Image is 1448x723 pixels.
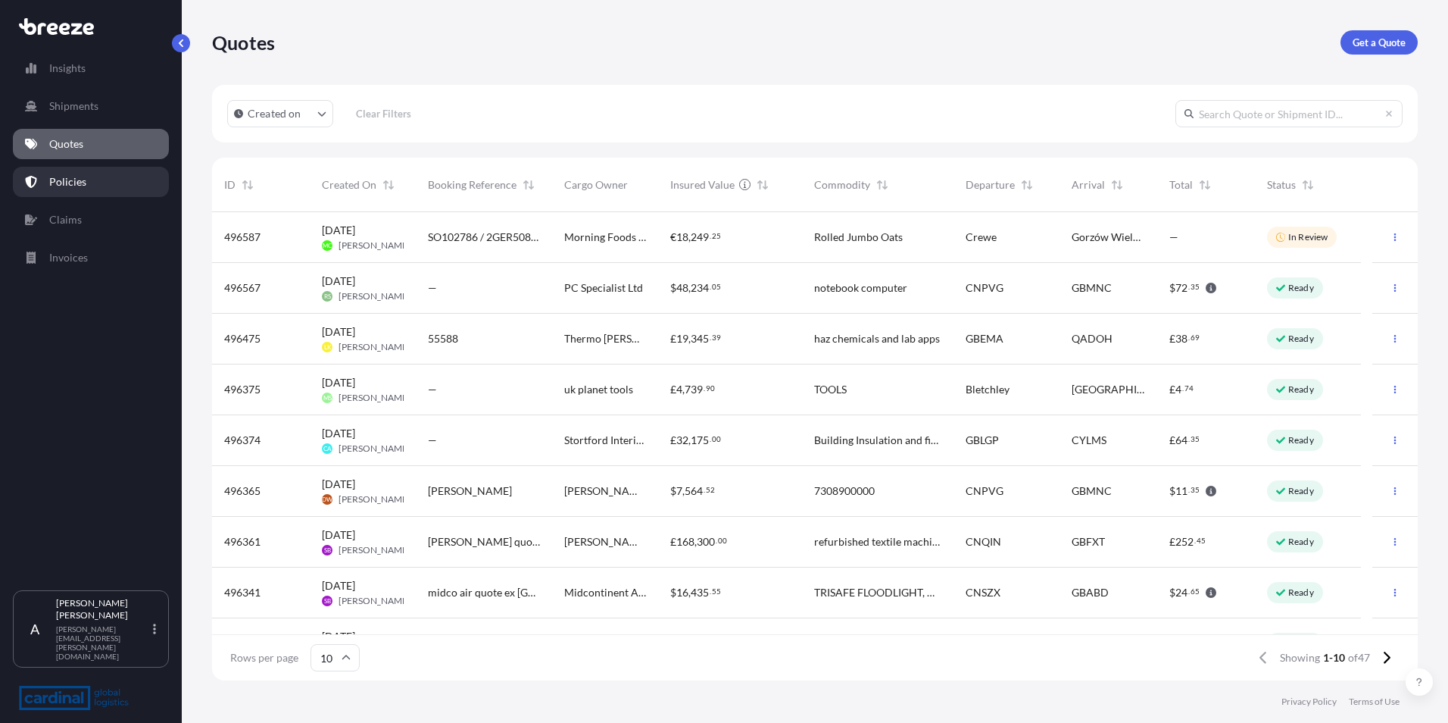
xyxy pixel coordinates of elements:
[1182,386,1184,391] span: .
[30,621,39,637] span: A
[322,426,355,441] span: [DATE]
[428,433,437,448] span: —
[1191,335,1200,340] span: 69
[1169,537,1175,547] span: £
[323,238,332,253] span: MC
[1353,35,1406,50] p: Get a Quote
[322,527,355,543] span: [DATE]
[1191,437,1200,442] span: 35
[212,30,275,55] p: Quotes
[1072,534,1105,549] span: GBFXT
[322,274,355,289] span: [DATE]
[691,587,709,598] span: 435
[1188,335,1190,340] span: .
[356,106,411,121] p: Clear Filters
[341,102,426,126] button: Clear Filters
[564,230,646,245] span: Morning Foods Limited
[1288,485,1314,497] p: Ready
[670,283,676,293] span: $
[966,534,1001,549] span: CNQIN
[966,484,1003,499] span: CNPVG
[712,233,721,239] span: 25
[966,331,1003,346] span: GBEMA
[1288,434,1314,446] p: Ready
[49,136,83,152] p: Quotes
[966,177,1015,192] span: Departure
[339,392,410,404] span: [PERSON_NAME]
[1194,538,1196,543] span: .
[1184,386,1194,391] span: 74
[712,589,721,594] span: 55
[710,335,711,340] span: .
[670,333,676,344] span: £
[754,176,772,194] button: Sort
[814,484,875,499] span: 7308900000
[1169,486,1175,496] span: $
[1169,283,1175,293] span: $
[322,177,376,192] span: Created On
[814,382,847,397] span: TOOLS
[224,382,261,397] span: 496375
[1169,435,1175,446] span: £
[227,100,333,127] button: createdOn Filter options
[966,382,1010,397] span: Bletchley
[710,284,711,290] span: .
[1072,177,1105,192] span: Arrival
[704,386,705,391] span: .
[428,534,540,549] span: [PERSON_NAME] quote china to [GEOGRAPHIC_DATA]
[1169,587,1175,598] span: $
[676,537,694,547] span: 168
[1108,176,1126,194] button: Sort
[49,99,98,114] p: Shipments
[224,230,261,245] span: 496587
[814,433,941,448] span: Building Insulation and fittings
[691,435,709,446] span: 175
[691,283,709,293] span: 234
[428,484,512,499] span: [PERSON_NAME]
[706,487,715,493] span: 52
[56,624,150,661] p: [PERSON_NAME][EMAIL_ADDRESS][PERSON_NAME][DOMAIN_NAME]
[1323,650,1345,665] span: 1-10
[670,537,676,547] span: £
[676,486,682,496] span: 7
[428,280,437,296] span: —
[814,280,907,296] span: notebook computer
[322,578,355,593] span: [DATE]
[1288,333,1314,345] p: Ready
[1072,230,1145,245] span: Gorzów Wielkopolski
[1072,382,1145,397] span: [GEOGRAPHIC_DATA]
[13,91,169,121] a: Shipments
[685,486,703,496] span: 564
[1072,484,1112,499] span: GBMNC
[564,484,646,499] span: [PERSON_NAME]
[1169,333,1175,344] span: £
[13,53,169,83] a: Insights
[564,331,646,346] span: Thermo [PERSON_NAME] Scientific Uk Ltd
[1072,331,1113,346] span: QADOH
[428,331,458,346] span: 55588
[682,486,685,496] span: ,
[1072,433,1106,448] span: CYLMS
[1191,589,1200,594] span: 65
[1188,487,1190,493] span: .
[1175,435,1187,446] span: 64
[1288,231,1328,243] p: In Review
[322,324,355,340] span: [DATE]
[224,484,261,499] span: 496365
[224,280,261,296] span: 496567
[966,280,1003,296] span: CNPVG
[322,492,332,507] span: DW
[1188,589,1190,594] span: .
[670,232,676,243] span: €
[704,487,705,493] span: .
[1348,650,1370,665] span: of 47
[682,384,685,395] span: ,
[1280,650,1320,665] span: Showing
[1197,538,1206,543] span: 45
[814,230,903,245] span: Rolled Jumbo Oats
[1188,437,1190,442] span: .
[324,593,331,609] span: SB
[339,290,410,302] span: [PERSON_NAME]
[706,386,715,391] span: 90
[428,177,516,192] span: Booking Reference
